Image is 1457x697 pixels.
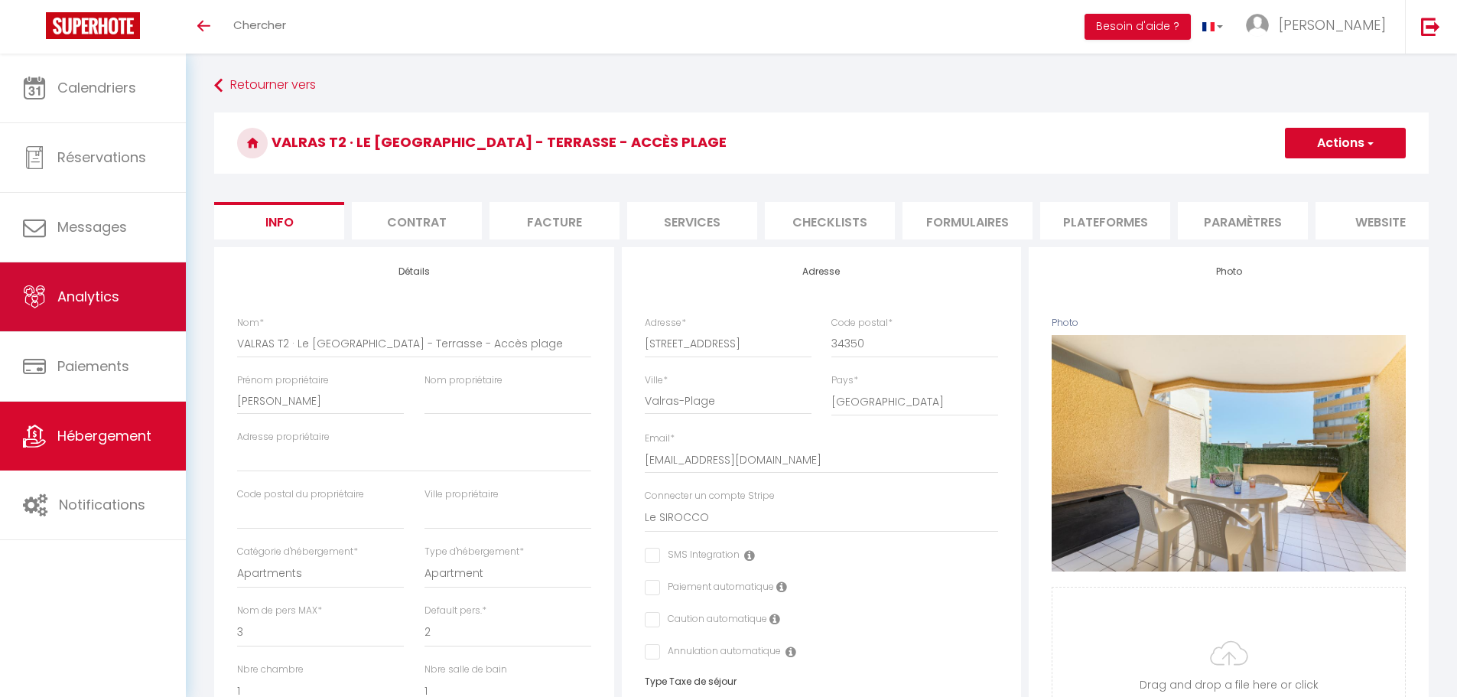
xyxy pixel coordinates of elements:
[645,266,999,277] h4: Adresse
[1279,15,1386,34] span: [PERSON_NAME]
[46,12,140,39] img: Super Booking
[831,373,858,388] label: Pays
[57,287,119,306] span: Analytics
[237,604,322,618] label: Nom de pers MAX
[424,487,499,502] label: Ville propriétaire
[214,112,1429,174] h3: VALRAS T2 · Le [GEOGRAPHIC_DATA] - Terrasse - Accès plage
[57,357,129,376] span: Paiements
[237,316,264,331] label: Nom
[1052,316,1078,331] label: Photo
[237,430,330,445] label: Adresse propriétaire
[645,676,999,687] h6: Type Taxe de séjour
[59,495,145,514] span: Notifications
[214,72,1429,99] a: Retourner vers
[237,663,304,677] label: Nbre chambre
[831,316,893,331] label: Code postal
[1085,14,1191,40] button: Besoin d'aide ?
[660,580,774,597] label: Paiement automatique
[1285,128,1406,158] button: Actions
[57,148,146,167] span: Réservations
[424,545,524,559] label: Type d'hébergement
[627,202,757,239] li: Services
[424,604,486,618] label: Default pers.
[57,426,151,445] span: Hébergement
[237,487,364,502] label: Code postal du propriétaire
[660,612,767,629] label: Caution automatique
[214,202,344,239] li: Info
[1178,202,1308,239] li: Paramètres
[237,373,329,388] label: Prénom propriétaire
[57,217,127,236] span: Messages
[765,202,895,239] li: Checklists
[57,78,136,97] span: Calendriers
[645,489,775,503] label: Connecter un compte Stripe
[645,316,686,331] label: Adresse
[12,6,58,52] button: Ouvrir le widget de chat LiveChat
[645,373,668,388] label: Ville
[1246,14,1269,37] img: ...
[902,202,1033,239] li: Formulaires
[237,266,591,277] h4: Détails
[352,202,482,239] li: Contrat
[489,202,620,239] li: Facture
[233,17,286,33] span: Chercher
[645,432,675,446] label: Email
[1421,17,1440,36] img: logout
[237,545,358,559] label: Catégorie d'hébergement
[1040,202,1170,239] li: Plateformes
[424,373,502,388] label: Nom propriétaire
[424,663,507,677] label: Nbre salle de bain
[1316,202,1446,239] li: website
[1052,266,1406,277] h4: Photo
